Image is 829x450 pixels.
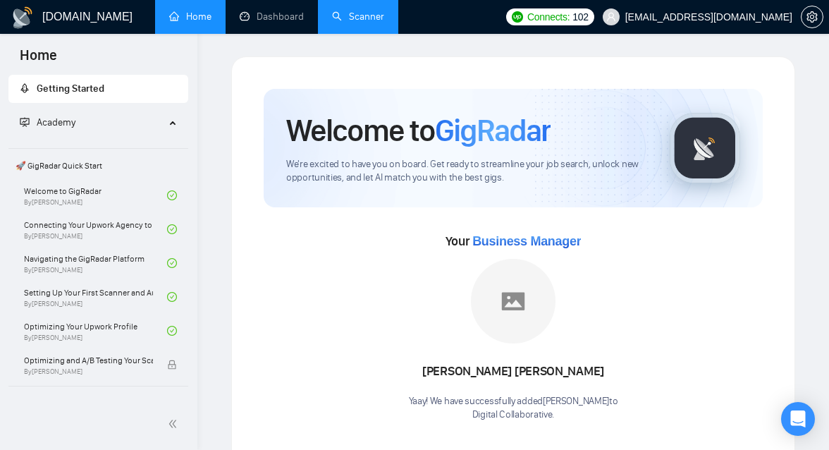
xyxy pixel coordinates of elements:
img: placeholder.png [471,259,555,343]
li: Getting Started [8,75,188,103]
span: 👑 Agency Success with GigRadar [10,389,187,418]
span: fund-projection-screen [20,117,30,127]
span: check-circle [167,258,177,268]
a: Welcome to GigRadarBy[PERSON_NAME] [24,180,167,211]
span: check-circle [167,224,177,234]
a: Optimizing Your Upwork ProfileBy[PERSON_NAME] [24,315,167,346]
img: gigradar-logo.png [670,113,740,183]
span: 🚀 GigRadar Quick Start [10,152,187,180]
span: Business Manager [472,234,581,248]
div: [PERSON_NAME] [PERSON_NAME] [409,360,618,384]
span: Academy [37,116,75,128]
a: homeHome [169,11,211,23]
div: Open Intercom Messenger [781,402,815,436]
button: setting [801,6,823,28]
span: Optimizing and A/B Testing Your Scanner for Better Results [24,353,153,367]
span: check-circle [167,326,177,336]
span: check-circle [167,292,177,302]
span: Academy [20,116,75,128]
span: lock [167,360,177,370]
div: Yaay! We have successfully added [PERSON_NAME] to [409,395,618,422]
span: check-circle [167,190,177,200]
a: searchScanner [332,11,384,23]
span: Getting Started [37,83,104,95]
span: We're excited to have you on board. Get ready to streamline your job search, unlock new opportuni... [286,158,647,185]
span: Home [8,45,68,75]
span: By [PERSON_NAME] [24,367,153,376]
a: setting [801,11,823,23]
a: dashboardDashboard [240,11,304,23]
img: logo [11,6,34,29]
span: user [606,12,616,22]
a: Connecting Your Upwork Agency to GigRadarBy[PERSON_NAME] [24,214,167,245]
span: Connects: [527,9,570,25]
p: Digital Collaborative . [409,408,618,422]
a: Setting Up Your First Scanner and Auto-BidderBy[PERSON_NAME] [24,281,167,312]
a: Navigating the GigRadar PlatformBy[PERSON_NAME] [24,248,167,279]
span: GigRadar [435,111,551,150]
span: rocket [20,83,30,93]
span: double-left [168,417,182,431]
span: Your [446,233,582,249]
h1: Welcome to [286,111,551,150]
img: upwork-logo.png [512,11,523,23]
span: 102 [572,9,588,25]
